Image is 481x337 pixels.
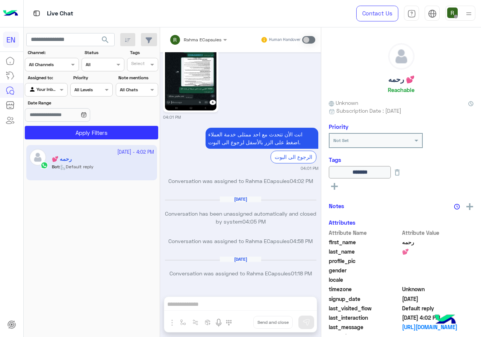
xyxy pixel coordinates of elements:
[291,270,312,277] span: 01:18 PM
[454,204,460,210] img: notes
[329,203,344,209] h6: Notes
[28,49,78,56] label: Channel:
[464,9,473,18] img: profile
[101,35,110,44] span: search
[329,219,355,226] h6: Attributes
[329,99,358,107] span: Unknown
[402,248,474,255] span: 💕
[130,60,145,69] div: Select
[220,196,261,202] h6: [DATE]
[329,295,401,303] span: signup_date
[32,9,41,18] img: tab
[388,86,414,93] h6: Reachable
[329,229,401,237] span: Attribute Name
[329,257,401,265] span: profile_pic
[253,316,293,329] button: Send and close
[96,33,115,49] button: search
[184,37,221,42] span: Rahma ECapsules
[329,156,473,163] h6: Tags
[73,74,112,81] label: Priority
[118,74,157,81] label: Note mentions
[336,107,401,115] span: Subscription Date : [DATE]
[329,285,401,293] span: timezone
[242,218,266,225] span: 04:05 PM
[163,237,318,245] p: Conversation was assigned to Rahma ECapsules
[271,151,316,163] div: الرجوع الى البوت
[28,100,112,106] label: Date Range
[163,177,318,185] p: Conversation was assigned to Rahma ECapsules
[329,123,348,130] h6: Priority
[329,314,401,322] span: last_interaction
[269,37,301,43] small: Human Handover
[329,276,401,284] span: locale
[290,178,313,184] span: 04:02 PM
[402,238,474,246] span: رحمه
[432,307,458,333] img: hulul-logo.png
[329,323,401,331] span: last_message
[428,9,437,18] img: tab
[130,49,157,56] label: Tags
[163,210,318,226] p: Conversation has been unassigned automatically and closed by system
[290,238,313,244] span: 04:58 PM
[85,49,123,56] label: Status
[402,276,474,284] span: null
[329,238,401,246] span: first_name
[301,165,318,171] small: 04:01 PM
[466,203,473,210] img: add
[163,269,318,277] p: Conversation was assigned to Rahma ECapsules
[220,257,261,262] h6: [DATE]
[333,138,349,143] b: Not Set
[329,304,401,312] span: last_visited_flow
[402,266,474,274] span: null
[389,44,414,69] img: defaultAdmin.png
[407,9,416,18] img: tab
[447,8,458,18] img: userImage
[356,6,398,21] a: Contact Us
[47,9,73,19] p: Live Chat
[163,114,181,120] small: 04:01 PM
[329,248,401,255] span: last_name
[3,6,18,21] img: Logo
[402,295,474,303] span: 2024-03-09T14:54:01.384Z
[402,314,474,322] span: 2025-08-12T13:02:05.076Z
[402,323,474,331] a: [URL][DOMAIN_NAME]
[388,75,414,84] h5: رحمه 💕
[25,126,158,139] button: Apply Filters
[165,19,216,110] img: 1293241735542049.jpg
[28,74,67,81] label: Assigned to:
[404,6,419,21] a: tab
[402,229,474,237] span: Attribute Value
[206,128,318,149] p: 12/8/2025, 4:01 PM
[3,32,19,48] div: EN
[402,304,474,312] span: Default reply
[329,266,401,274] span: gender
[402,285,474,293] span: Unknown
